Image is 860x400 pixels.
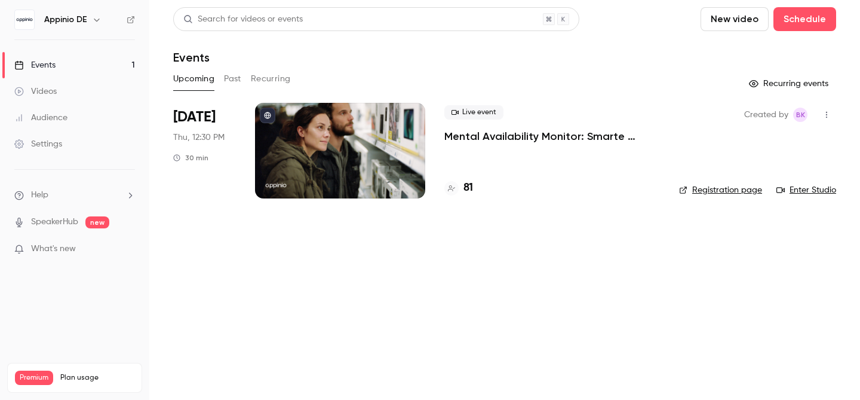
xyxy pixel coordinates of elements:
span: Plan usage [60,373,134,383]
a: Enter Studio [776,184,836,196]
span: [DATE] [173,108,216,127]
p: / 300 [112,385,134,396]
button: Past [224,69,241,88]
div: Events [14,59,56,71]
a: 81 [444,180,473,196]
img: Appinio DE [15,10,34,29]
span: Britta Kristin Agel [793,108,807,122]
span: Thu, 12:30 PM [173,132,225,143]
button: Schedule [773,7,836,31]
div: Aug 14 Thu, 12:30 PM (Europe/Berlin) [173,103,236,199]
li: help-dropdown-opener [14,189,135,201]
a: Registration page [679,184,762,196]
button: Recurring [251,69,291,88]
span: 5 [112,387,116,394]
a: Mental Availability Monitor: Smarte Insights nutzen, um deine Marke effizient zu stärken [444,129,660,143]
span: What's new [31,243,76,255]
div: Search for videos or events [183,13,303,26]
span: Help [31,189,48,201]
span: new [85,216,109,228]
div: Settings [14,138,62,150]
div: Audience [14,112,67,124]
a: SpeakerHub [31,216,78,228]
h4: 81 [463,180,473,196]
button: Recurring events [744,74,836,93]
p: Videos [15,385,38,396]
button: New video [701,7,769,31]
span: Premium [15,371,53,385]
span: Created by [744,108,788,122]
span: BK [796,108,805,122]
h6: Appinio DE [44,14,87,26]
span: Live event [444,105,503,120]
h1: Events [173,50,210,65]
div: 30 min [173,153,208,163]
div: Videos [14,86,57,97]
button: Upcoming [173,69,214,88]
